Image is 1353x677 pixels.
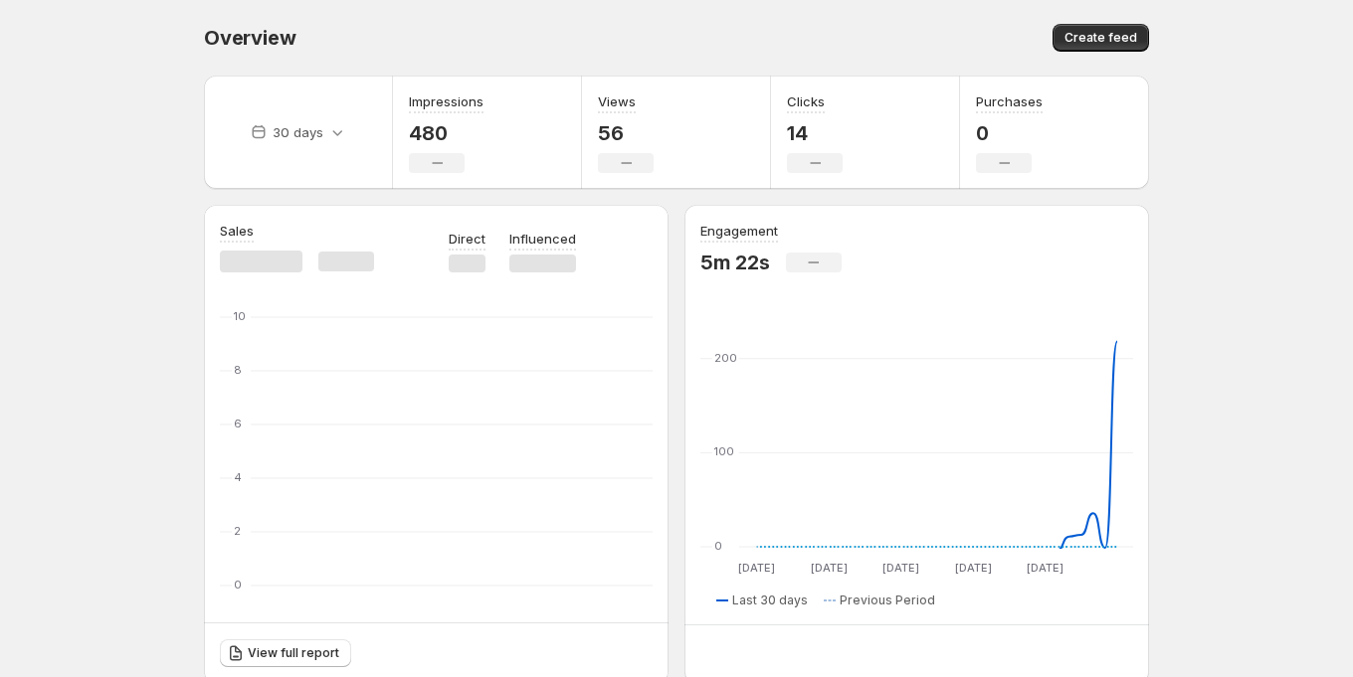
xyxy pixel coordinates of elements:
p: 14 [787,121,843,145]
h3: Clicks [787,91,825,111]
text: 100 [714,444,734,458]
p: 30 days [273,122,323,142]
text: 4 [234,470,242,484]
text: [DATE] [955,561,992,575]
p: 5m 22s [700,251,770,274]
text: 200 [714,351,737,365]
h3: Views [598,91,636,111]
text: 6 [234,417,242,430]
span: Overview [204,26,295,50]
text: [DATE] [738,561,775,575]
h3: Purchases [976,91,1043,111]
text: [DATE] [882,561,919,575]
h3: Engagement [700,221,778,241]
text: 2 [234,524,241,538]
span: Previous Period [840,592,935,608]
p: Direct [449,229,485,249]
span: Create feed [1064,30,1137,46]
p: 56 [598,121,654,145]
button: Create feed [1053,24,1149,52]
text: 10 [234,309,246,323]
p: 0 [976,121,1043,145]
text: 0 [234,578,242,592]
h3: Impressions [409,91,483,111]
p: 480 [409,121,483,145]
span: Last 30 days [732,592,808,608]
text: [DATE] [811,561,848,575]
text: 8 [234,363,242,377]
h3: Sales [220,221,254,241]
text: 0 [714,539,722,553]
p: Influenced [509,229,576,249]
text: [DATE] [1027,561,1063,575]
span: View full report [248,645,339,661]
a: View full report [220,639,351,667]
